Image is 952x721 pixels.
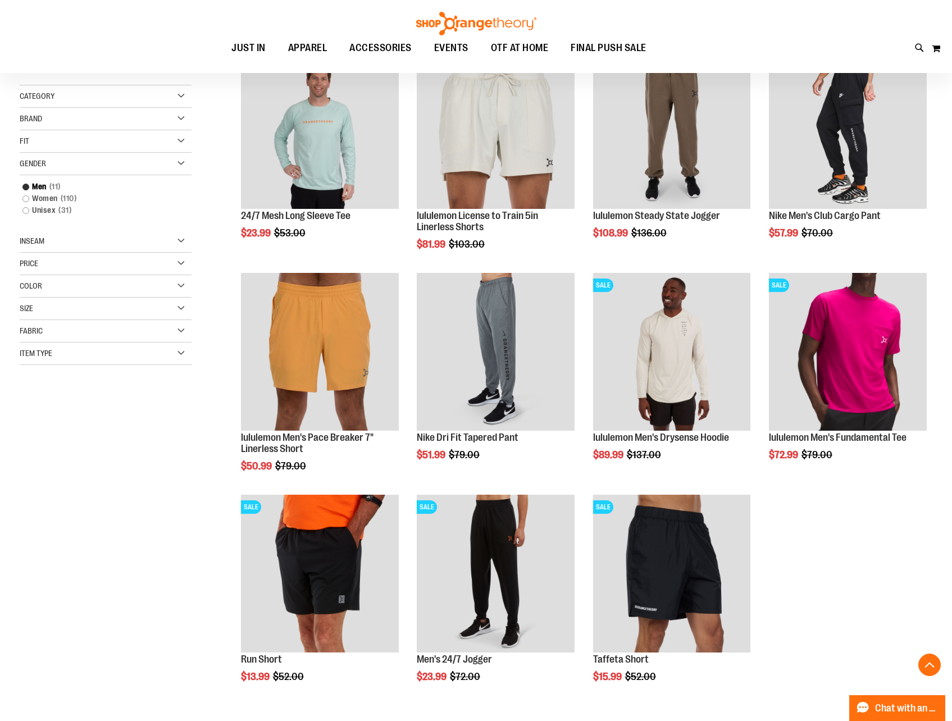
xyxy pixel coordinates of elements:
[20,60,192,85] strong: Shopping Options
[20,349,52,358] span: Item Type
[411,489,580,711] div: product
[491,35,549,61] span: OTF AT HOME
[241,654,282,665] a: Run Short
[593,495,751,654] a: Product image for Taffeta ShortSALE
[763,267,932,489] div: product
[20,326,43,335] span: Fabric
[277,35,339,61] a: APPAREL
[20,114,42,123] span: Brand
[875,703,939,714] span: Chat with an Expert
[417,495,575,654] a: Product image for 24/7 JoggerSALE
[241,671,271,682] span: $13.99
[801,227,835,239] span: $70.00
[20,92,54,101] span: Category
[241,51,399,211] a: Main Image of 1457095SALE
[593,432,729,443] a: lululemon Men's Drysense Hoodie
[631,227,668,239] span: $136.00
[593,495,751,652] img: Product image for Taffeta Short
[56,204,74,216] span: 31
[241,210,350,221] a: 24/7 Mesh Long Sleeve Tee
[593,654,649,665] a: Taffeta Short
[417,449,447,460] span: $51.99
[449,239,486,250] span: $103.00
[235,267,404,500] div: product
[417,273,575,432] a: Product image for Nike Dri Fit Tapered Pant
[338,35,423,61] a: ACCESSORIES
[593,273,751,431] img: Product image for lululemon Mens Drysense Hoodie Bone
[17,193,182,204] a: Women110
[571,35,646,61] span: FINAL PUSH SALE
[769,449,800,460] span: $72.99
[241,227,272,239] span: $23.99
[241,495,399,654] a: Product image for Run ShortSALE
[417,500,437,514] span: SALE
[235,489,404,711] div: product
[593,671,623,682] span: $15.99
[587,267,757,489] div: product
[20,136,29,145] span: Fit
[417,239,447,250] span: $81.99
[349,35,412,61] span: ACCESSORIES
[274,227,307,239] span: $53.00
[411,45,580,279] div: product
[288,35,327,61] span: APPAREL
[769,279,789,292] span: SALE
[241,273,399,431] img: Product image for lululemon Pace Breaker Short 7in Linerless
[241,432,373,454] a: lululemon Men's Pace Breaker 7" Linerless Short
[58,193,80,204] span: 110
[17,181,182,193] a: Men11
[241,495,399,652] img: Product image for Run Short
[241,460,274,472] span: $50.99
[587,45,757,267] div: product
[220,35,277,61] a: JUST IN
[763,45,932,267] div: product
[559,35,658,61] a: FINAL PUSH SALE
[235,45,404,267] div: product
[769,227,800,239] span: $57.99
[20,281,42,290] span: Color
[593,227,630,239] span: $108.99
[587,489,757,711] div: product
[449,449,481,460] span: $79.00
[593,449,625,460] span: $89.99
[417,51,575,209] img: lululemon License to Train 5in Linerless Shorts
[241,51,399,209] img: Main Image of 1457095
[480,35,560,61] a: OTF AT HOME
[417,210,538,232] a: lululemon License to Train 5in Linerless Shorts
[20,259,38,268] span: Price
[417,495,575,652] img: Product image for 24/7 Jogger
[241,273,399,432] a: Product image for lululemon Pace Breaker Short 7in Linerless
[20,236,44,245] span: Inseam
[20,159,46,168] span: Gender
[769,51,927,211] a: Product image for Nike Mens Club Cargo Pant
[849,695,946,721] button: Chat with an Expert
[450,671,482,682] span: $72.00
[769,51,927,209] img: Product image for Nike Mens Club Cargo Pant
[241,500,261,514] span: SALE
[625,671,658,682] span: $52.00
[414,12,538,35] img: Shop Orangetheory
[593,500,613,514] span: SALE
[417,671,448,682] span: $23.99
[918,654,941,676] button: Back To Top
[593,273,751,432] a: Product image for lululemon Mens Drysense Hoodie BoneSALE
[593,210,720,221] a: lululemon Steady State Jogger
[47,181,63,193] span: 11
[769,432,907,443] a: lululemon Men's Fundamental Tee
[801,449,834,460] span: $79.00
[593,51,751,211] a: lululemon Steady State JoggerSALE
[769,273,927,431] img: OTF lululemon Mens The Fundamental T Wild Berry
[417,273,575,431] img: Product image for Nike Dri Fit Tapered Pant
[423,35,480,61] a: EVENTS
[17,204,182,216] a: Unisex31
[417,432,518,443] a: Nike Dri Fit Tapered Pant
[231,35,266,61] span: JUST IN
[593,279,613,292] span: SALE
[434,35,468,61] span: EVENTS
[275,460,308,472] span: $79.00
[769,210,881,221] a: Nike Men's Club Cargo Pant
[769,273,927,432] a: OTF lululemon Mens The Fundamental T Wild BerrySALE
[20,304,33,313] span: Size
[627,449,663,460] span: $137.00
[273,671,306,682] span: $52.00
